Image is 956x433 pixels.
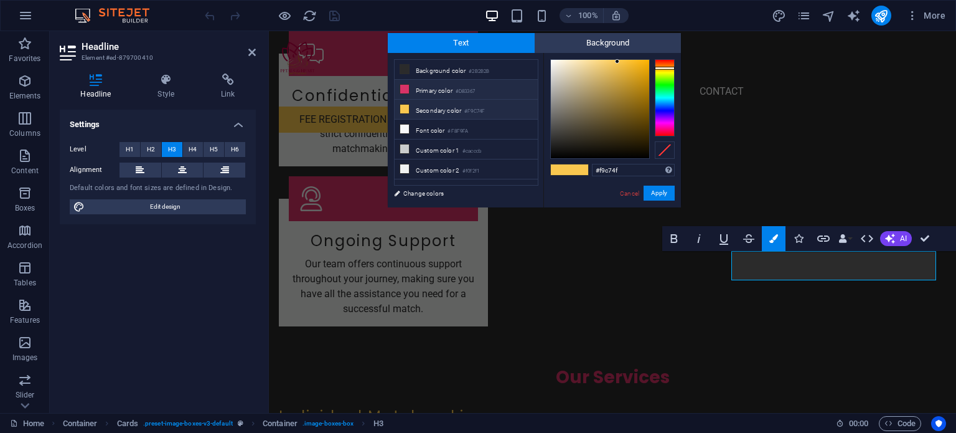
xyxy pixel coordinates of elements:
[880,231,912,246] button: AI
[448,127,468,136] small: #F8F9FA
[395,140,538,159] li: Custom color 1
[619,189,640,198] a: Cancel
[879,416,921,431] button: Code
[302,416,354,431] span: . image-boxes-box
[578,8,598,23] h6: 100%
[849,416,868,431] span: 00 00
[662,226,686,251] button: Bold (Ctrl+B)
[162,142,182,157] button: H3
[855,226,879,251] button: HTML
[63,416,383,431] nav: breadcrumb
[231,142,239,157] span: H6
[858,419,860,428] span: :
[9,54,40,64] p: Favorites
[836,416,869,431] h6: Session time
[787,226,810,251] button: Icons
[82,41,256,52] h2: Headline
[395,100,538,120] li: Secondary color
[126,142,134,157] span: H1
[63,416,98,431] span: Click to select. Double-click to edit
[846,8,861,23] button: text_generator
[11,166,39,176] p: Content
[9,128,40,138] p: Columns
[143,416,233,431] span: . preset-image-boxes-v3-default
[874,9,888,23] i: Publish
[70,163,119,178] label: Alignment
[535,33,682,53] span: Background
[395,159,538,179] li: Custom color 2
[70,199,246,214] button: Edit design
[900,235,907,242] span: AI
[119,142,140,157] button: H1
[464,107,485,116] small: #F9C74F
[70,183,246,194] div: Default colors and font sizes are defined in Design.
[183,142,204,157] button: H4
[611,10,622,21] i: On resize automatically adjust zoom level to fit chosen device.
[15,203,35,213] p: Boxes
[395,80,538,100] li: Primary color
[812,226,835,251] button: Link
[302,8,317,23] button: reload
[10,416,44,431] a: Click to cancel selection. Double-click to open Pages
[931,416,946,431] button: Usercentrics
[238,420,243,427] i: This element is a customizable preset
[14,278,36,288] p: Tables
[7,240,42,250] p: Accordion
[88,199,242,214] span: Edit design
[225,142,245,157] button: H6
[822,9,836,23] i: Navigator
[551,164,569,175] span: #f9c74f
[871,6,891,26] button: publish
[462,167,479,176] small: #f0f2f1
[772,8,787,23] button: design
[655,141,675,159] div: Clear Color Selection
[569,164,588,175] span: #f9c74f
[9,91,41,101] p: Elements
[469,67,489,76] small: #2B2B2B
[12,353,38,363] p: Images
[822,8,836,23] button: navigator
[373,416,383,431] span: Click to select. Double-click to edit
[772,9,786,23] i: Design (Ctrl+Alt+Y)
[137,74,200,100] h4: Style
[210,142,218,157] span: H5
[117,416,138,431] span: Click to select. Double-click to edit
[762,226,785,251] button: Colors
[147,142,155,157] span: H2
[462,147,481,156] small: #cacccb
[687,226,711,251] button: Italic (Ctrl+I)
[302,9,317,23] i: Reload page
[388,186,532,201] a: Change colors
[906,9,945,22] span: More
[846,9,861,23] i: AI Writer
[797,9,811,23] i: Pages (Ctrl+Alt+S)
[16,390,35,400] p: Slider
[836,226,854,251] button: Data Bindings
[70,142,119,157] label: Level
[644,186,675,201] button: Apply
[10,315,40,325] p: Features
[884,416,916,431] span: Code
[263,416,298,431] span: Click to select. Double-click to edit
[395,60,538,80] li: Background color
[82,52,231,64] h3: Element #ed-879700410
[388,33,535,53] span: Text
[60,110,256,132] h4: Settings
[141,142,161,157] button: H2
[712,226,736,251] button: Underline (Ctrl+U)
[168,142,176,157] span: H3
[913,226,937,251] button: Confirm (Ctrl+⏎)
[277,8,292,23] button: Click here to leave preview mode and continue editing
[204,142,224,157] button: H5
[72,8,165,23] img: Editor Logo
[60,74,137,100] h4: Headline
[189,142,197,157] span: H4
[200,74,256,100] h4: Link
[560,8,604,23] button: 100%
[737,226,761,251] button: Strikethrough
[395,120,538,140] li: Font color
[901,6,950,26] button: More
[797,8,812,23] button: pages
[456,87,475,96] small: #D83367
